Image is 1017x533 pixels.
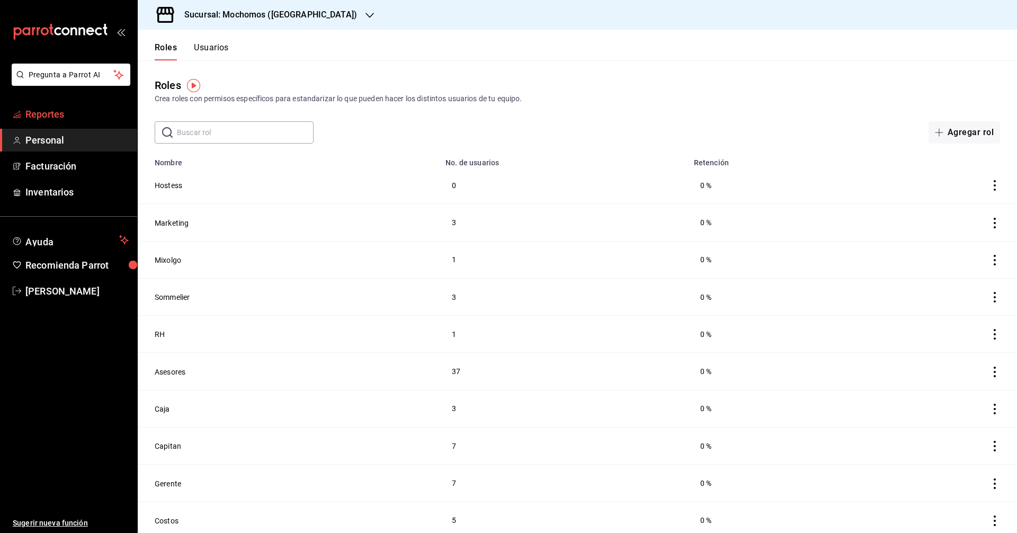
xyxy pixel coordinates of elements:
[25,284,129,298] span: [PERSON_NAME]
[688,278,867,315] td: 0 %
[989,329,1000,340] button: actions
[25,234,115,246] span: Ayuda
[688,167,867,204] td: 0 %
[989,292,1000,303] button: actions
[155,478,181,489] button: Gerente
[25,185,129,199] span: Inventarios
[155,180,182,191] button: Hostess
[989,255,1000,265] button: actions
[439,428,688,465] td: 7
[155,255,181,265] button: Mixolgo
[688,428,867,465] td: 0 %
[439,241,688,278] td: 1
[439,278,688,315] td: 3
[688,316,867,353] td: 0 %
[989,367,1000,377] button: actions
[439,353,688,390] td: 37
[187,79,200,92] img: Tooltip marker
[7,77,130,88] a: Pregunta a Parrot AI
[25,159,129,173] span: Facturación
[439,390,688,427] td: 3
[155,218,189,228] button: Marketing
[155,77,181,93] div: Roles
[117,28,125,36] button: open_drawer_menu
[12,64,130,86] button: Pregunta a Parrot AI
[688,152,867,167] th: Retención
[439,465,688,502] td: 7
[155,93,1000,104] div: Crea roles con permisos específicos para estandarizar lo que pueden hacer los distintos usuarios ...
[439,152,688,167] th: No. de usuarios
[138,152,439,167] th: Nombre
[989,404,1000,414] button: actions
[155,441,181,451] button: Capitan
[989,478,1000,489] button: actions
[25,258,129,272] span: Recomienda Parrot
[929,121,1000,144] button: Agregar rol
[989,441,1000,451] button: actions
[25,133,129,147] span: Personal
[688,204,867,241] td: 0 %
[155,292,190,303] button: Sommelier
[989,516,1000,526] button: actions
[155,367,185,377] button: Asesores
[688,390,867,427] td: 0 %
[13,518,129,529] span: Sugerir nueva función
[688,465,867,502] td: 0 %
[439,204,688,241] td: 3
[194,42,229,60] button: Usuarios
[155,42,177,60] button: Roles
[688,241,867,278] td: 0 %
[25,107,129,121] span: Reportes
[989,218,1000,228] button: actions
[176,8,357,21] h3: Sucursal: Mochomos ([GEOGRAPHIC_DATA])
[155,516,179,526] button: Costos
[155,329,165,340] button: RH
[155,42,229,60] div: navigation tabs
[989,180,1000,191] button: actions
[177,122,314,143] input: Buscar rol
[29,69,114,81] span: Pregunta a Parrot AI
[155,404,170,414] button: Caja
[688,353,867,390] td: 0 %
[439,316,688,353] td: 1
[439,167,688,204] td: 0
